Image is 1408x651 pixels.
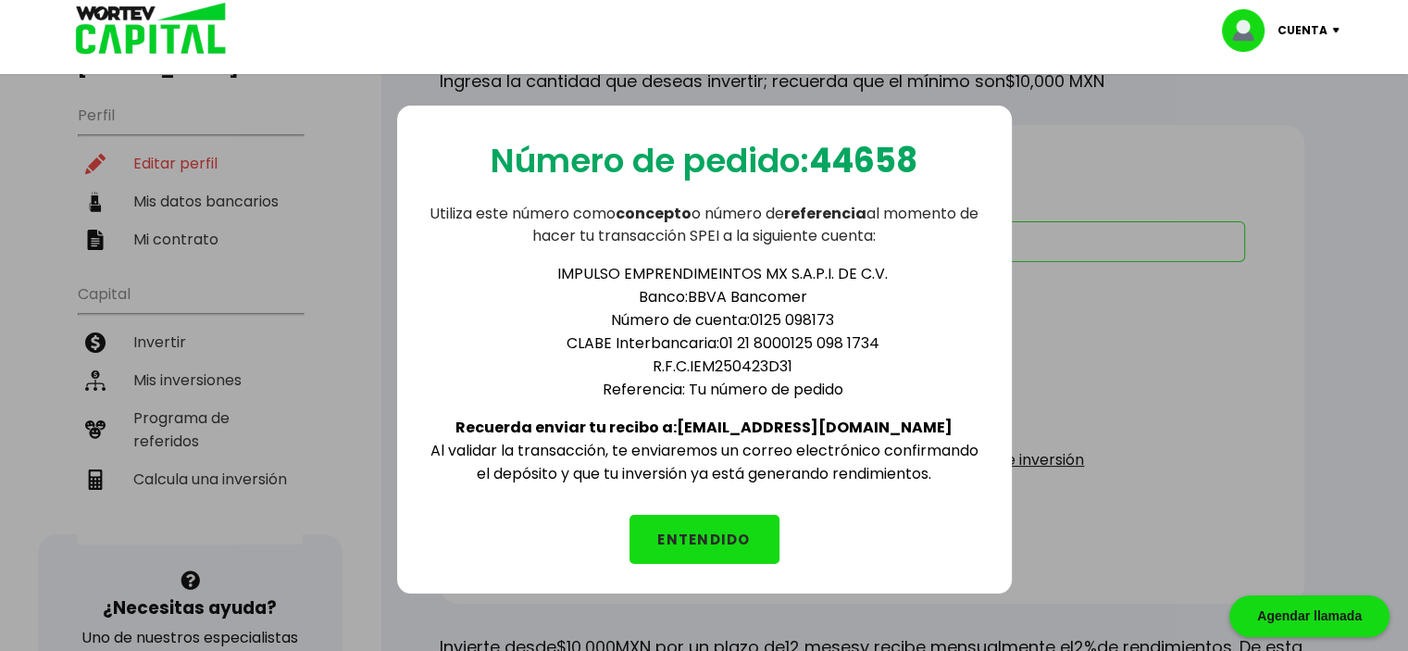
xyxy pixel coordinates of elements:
b: 44658 [809,137,917,184]
li: IMPULSO EMPRENDIMEINTOS MX S.A.P.I. DE C.V. [464,262,982,285]
li: Banco: BBVA Bancomer [464,285,982,308]
img: icon-down [1327,28,1352,33]
b: concepto [616,203,692,224]
li: Referencia: Tu número de pedido [464,378,982,401]
p: Cuenta [1277,17,1327,44]
img: profile-image [1222,9,1277,52]
button: ENTENDIDO [629,515,779,564]
li: CLABE Interbancaria: 01 21 8000125 098 1734 [464,332,982,355]
div: Al validar la transacción, te enviaremos un correo electrónico confirmando el depósito y que tu i... [427,247,982,485]
li: Número de cuenta: 0125 098173 [464,308,982,332]
p: Número de pedido: [491,135,917,186]
div: Agendar llamada [1229,595,1389,637]
b: Recuerda enviar tu recibo a: [EMAIL_ADDRESS][DOMAIN_NAME] [455,417,953,438]
li: R.F.C. IEM250423D31 [464,355,982,378]
b: referencia [784,203,866,224]
p: Utiliza este número como o número de al momento de hacer tu transacción SPEI a la siguiente cuenta: [427,203,982,247]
